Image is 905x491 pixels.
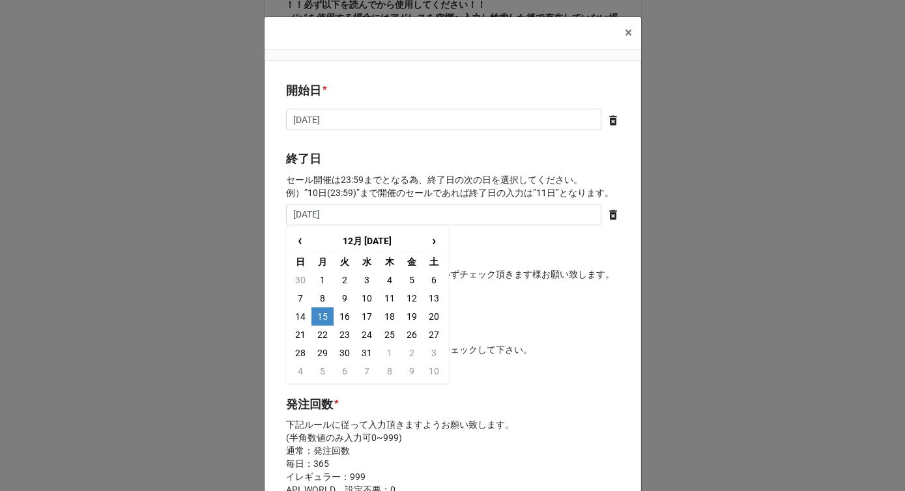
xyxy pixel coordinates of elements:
th: 水 [356,253,378,271]
label: 終了日 [286,150,321,168]
td: 6 [423,271,445,289]
input: Date [286,109,601,131]
td: 6 [334,362,356,380]
td: 3 [356,271,378,289]
th: 12月 [DATE] [311,229,423,253]
td: 10 [356,289,378,307]
span: ‹ [290,230,311,251]
td: 8 [311,289,334,307]
th: 火 [334,253,356,271]
td: 5 [401,271,423,289]
td: 2 [334,271,356,289]
span: › [424,230,444,251]
td: 26 [401,326,423,344]
td: 4 [289,362,311,380]
td: 19 [401,307,423,326]
td: 3 [423,344,445,362]
td: 7 [356,362,378,380]
td: 11 [379,289,401,307]
th: 木 [379,253,401,271]
p: セール開催は23:59までとなる為、終了日の次の日を選択してください。 例）”10日(23:59)”まで開催のセールであれば終了日の入力は”11日”となります。 [286,173,620,199]
td: 18 [379,307,401,326]
td: 4 [379,271,401,289]
p: 在庫追加が発生する場合にはこちらをチェックして下さい。 [286,343,620,356]
td: 30 [289,271,311,289]
th: 日 [289,253,311,271]
input: Date [286,204,601,226]
td: 28 [289,344,311,362]
td: 21 [289,326,311,344]
td: 17 [356,307,378,326]
td: 7 [289,289,311,307]
td: 20 [423,307,445,326]
td: 14 [289,307,311,326]
td: 29 [311,344,334,362]
label: 発注回数 [286,395,333,414]
td: 9 [334,289,356,307]
td: 1 [379,344,401,362]
td: 2 [401,344,423,362]
td: 31 [356,344,378,362]
p: ※対応するセールの場合にはこちらを必ずチェック頂きます様お願い致します。 [286,268,620,281]
th: 土 [423,253,445,271]
td: 10 [423,362,445,380]
td: 9 [401,362,423,380]
span: × [625,25,632,40]
label: 開始日 [286,81,321,100]
td: 12 [401,289,423,307]
td: 15 [311,307,334,326]
td: 24 [356,326,378,344]
td: 13 [423,289,445,307]
td: 25 [379,326,401,344]
td: 23 [334,326,356,344]
td: 30 [334,344,356,362]
td: 8 [379,362,401,380]
td: 1 [311,271,334,289]
td: 5 [311,362,334,380]
td: 27 [423,326,445,344]
th: 月 [311,253,334,271]
td: 22 [311,326,334,344]
td: 16 [334,307,356,326]
th: 金 [401,253,423,271]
